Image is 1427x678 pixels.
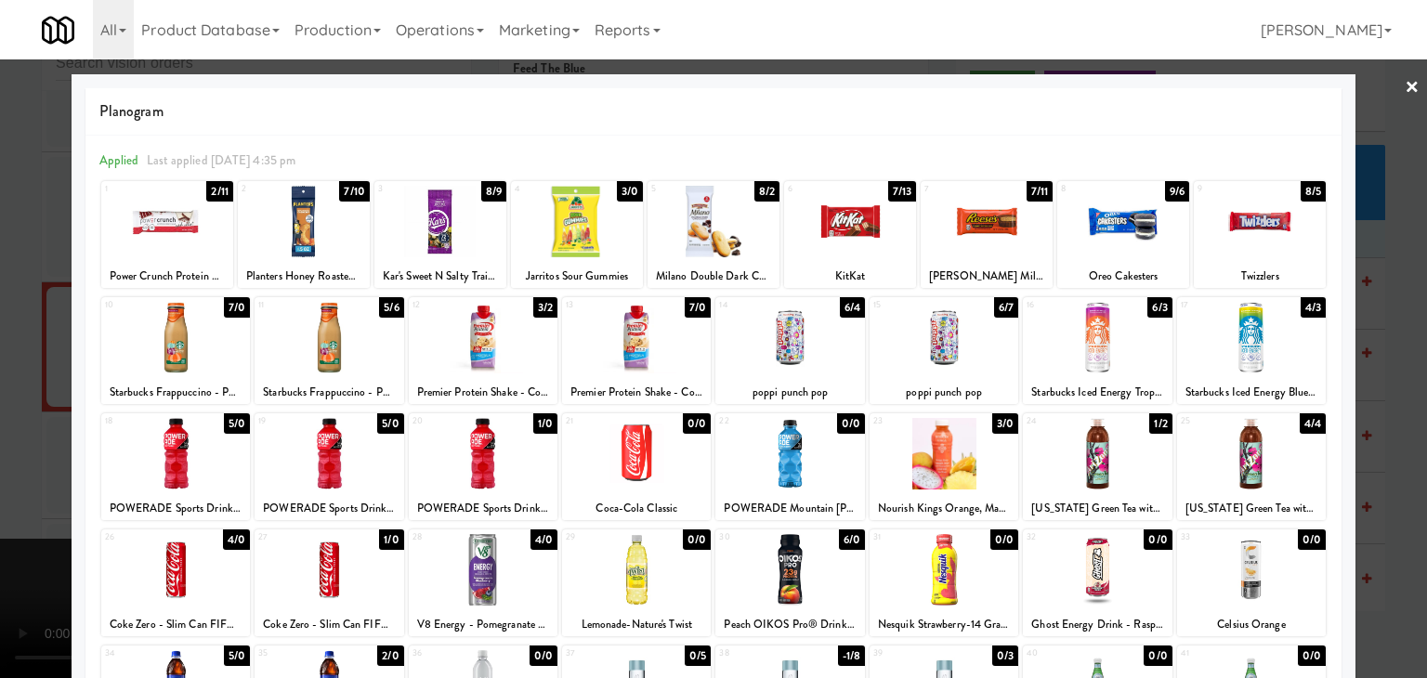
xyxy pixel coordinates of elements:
[839,529,865,550] div: 6/0
[1177,529,1326,636] div: 330/0Celsius Orange
[255,381,403,404] div: Starbucks Frappuccino - Pumpkin Spice
[873,645,944,661] div: 39
[754,181,779,202] div: 8/2
[562,613,711,636] div: Lemonade-Nature's Twist
[1147,297,1172,318] div: 6/3
[377,645,403,666] div: 2/0
[1177,613,1326,636] div: Celsius Orange
[1023,497,1172,520] div: [US_STATE] Green Tea with [MEDICAL_DATA] and Honey
[719,297,790,313] div: 14
[1194,265,1326,288] div: Twizzlers
[1144,529,1172,550] div: 0/0
[412,529,483,545] div: 28
[1027,297,1097,313] div: 16
[224,645,250,666] div: 5/0
[566,413,636,429] div: 21
[562,413,711,520] div: 210/0Coca-Cola Classic
[873,413,944,429] div: 23
[412,613,555,636] div: V8 Energy - Pomegranate Blueberry
[238,265,370,288] div: Planters Honey Roasted Cashews, 1.5 oz.
[257,613,400,636] div: Coke Zero - Slim Can FIFA Version
[921,265,1053,288] div: [PERSON_NAME] Milk Chocolate Peanut Butter
[258,297,329,313] div: 11
[533,413,557,434] div: 1/0
[617,181,643,202] div: 3/0
[566,645,636,661] div: 37
[412,381,555,404] div: Premier Protein Shake - Cookie Dough 11 oz.
[105,181,167,197] div: 1
[648,265,779,288] div: Milano Double Dark Chocolate
[1027,181,1053,202] div: 7/11
[412,413,483,429] div: 20
[784,181,916,288] div: 67/13KitKat
[566,297,636,313] div: 13
[241,265,367,288] div: Planters Honey Roasted Cashews, 1.5 oz.
[1298,529,1326,550] div: 0/0
[409,381,557,404] div: Premier Protein Shake - Cookie Dough 11 oz.
[1026,381,1169,404] div: Starbucks Iced Energy Tropical Peach 12 fl oz Can
[715,413,864,520] div: 220/0POWERADE Mountain [PERSON_NAME] Blast Sports Drink
[511,265,643,288] div: Jarritos Sour Gummies
[511,181,643,288] div: 43/0Jarritos Sour Gummies
[104,497,247,520] div: POWERADE Sports Drink, Fruit Punch, 20 fl oz
[242,181,304,197] div: 2
[562,497,711,520] div: Coca-Cola Classic
[923,265,1050,288] div: [PERSON_NAME] Milk Chocolate Peanut Butter
[651,181,713,197] div: 5
[224,413,250,434] div: 5/0
[1060,265,1186,288] div: Oreo Cakesters
[872,381,1015,404] div: poppi punch pop
[870,613,1018,636] div: Nesquik Strawberry-14 Grams Protein-Low Fat
[921,181,1053,288] div: 77/11[PERSON_NAME] Milk Chocolate Peanut Butter
[1301,297,1326,318] div: 4/3
[562,381,711,404] div: Premier Protein Shake - Cookie Dough 11 oz.
[924,181,987,197] div: 7
[206,181,232,202] div: 2/11
[788,181,850,197] div: 6
[104,613,247,636] div: Coke Zero - Slim Can FIFA Version
[873,529,944,545] div: 31
[374,181,506,288] div: 38/9Kar's Sweet N Salty Trail Mix Single-Serving Office Snack, 2 oz
[378,181,440,197] div: 3
[255,497,403,520] div: POWERADE Sports Drink, Fruit Punch, 20 fl oz
[1177,381,1326,404] div: Starbucks Iced Energy Blueberry Lemonade 12 fl oz Can
[992,413,1018,434] div: 3/0
[533,297,557,318] div: 3/2
[42,14,74,46] img: Micromart
[339,181,369,202] div: 7/10
[990,529,1018,550] div: 0/0
[1180,613,1323,636] div: Celsius Orange
[1023,413,1172,520] div: 241/2[US_STATE] Green Tea with [MEDICAL_DATA] and Honey
[409,613,557,636] div: V8 Energy - Pomegranate Blueberry
[1023,381,1172,404] div: Starbucks Iced Energy Tropical Peach 12 fl oz Can
[566,529,636,545] div: 29
[648,181,779,288] div: 58/2Milano Double Dark Chocolate
[1026,613,1169,636] div: Ghost Energy Drink - Raspberry Cream
[412,297,483,313] div: 12
[374,265,506,288] div: Kar's Sweet N Salty Trail Mix Single-Serving Office Snack, 2 oz
[409,297,557,404] div: 123/2Premier Protein Shake - Cookie Dough 11 oz.
[873,297,944,313] div: 15
[715,381,864,404] div: poppi punch pop
[101,529,250,636] div: 264/0Coke Zero - Slim Can FIFA Version
[1300,413,1326,434] div: 4/4
[1181,529,1251,545] div: 33
[255,529,403,636] div: 271/0Coke Zero - Slim Can FIFA Version
[1027,645,1097,661] div: 40
[715,529,864,636] div: 306/0Peach OIKOS Pro® Drink - High Protein Drink
[994,297,1018,318] div: 6/7
[838,645,865,666] div: -1/8
[719,413,790,429] div: 22
[377,413,403,434] div: 5/0
[1027,529,1097,545] div: 32
[99,98,1328,125] span: Planogram
[412,645,483,661] div: 36
[258,529,329,545] div: 27
[1177,497,1326,520] div: [US_STATE] Green Tea with [MEDICAL_DATA] and Honey
[784,265,916,288] div: KitKat
[223,529,250,550] div: 4/0
[101,497,250,520] div: POWERADE Sports Drink, Fruit Punch, 20 fl oz
[255,413,403,520] div: 195/0POWERADE Sports Drink, Fruit Punch, 20 fl oz
[870,497,1018,520] div: Nourish Kings Orange, Mango, Pineapple, Dragon Fruit-Sea [PERSON_NAME]
[718,381,861,404] div: poppi punch pop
